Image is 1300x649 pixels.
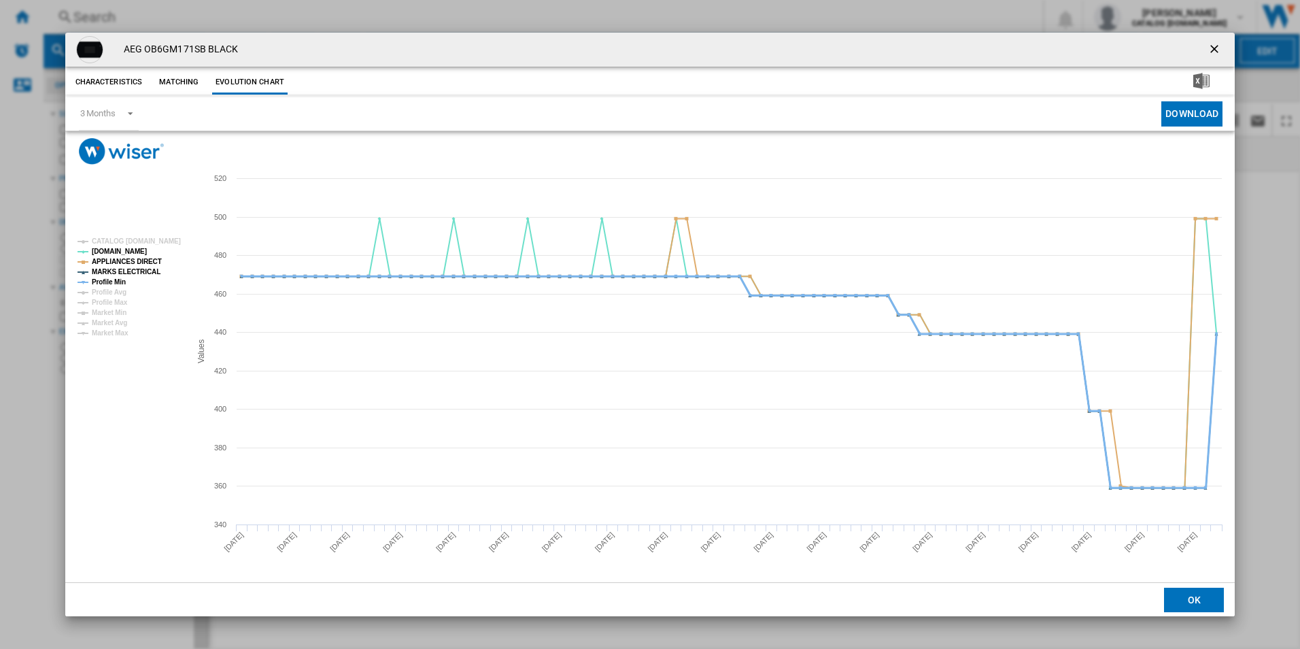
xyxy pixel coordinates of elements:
tspan: [DATE] [434,531,456,553]
tspan: [DATE] [1070,531,1092,553]
tspan: 460 [214,290,226,298]
tspan: [DATE] [222,531,245,553]
tspan: [DATE] [1123,531,1145,553]
tspan: 440 [214,328,226,336]
tspan: [DATE] [593,531,615,553]
tspan: Profile Max [92,299,128,306]
button: Characteristics [72,70,146,95]
tspan: [DATE] [699,531,721,553]
div: 3 Months [80,108,116,118]
button: Download in Excel [1171,70,1231,95]
tspan: [DATE] [752,531,774,553]
tspan: CATALOG [DOMAIN_NAME] [92,237,181,245]
button: Matching [149,70,209,95]
ng-md-icon: getI18NText('BUTTONS.CLOSE_DIALOG') [1208,42,1224,59]
img: 2024964066_0.png [76,36,103,63]
tspan: Profile Min [92,278,126,286]
tspan: [DATE] [381,531,404,553]
tspan: [DATE] [1176,531,1198,553]
tspan: MARKS ELECTRICAL [92,268,160,276]
tspan: 400 [214,405,226,413]
tspan: Market Min [92,309,126,316]
tspan: [DATE] [911,531,934,553]
img: excel-24x24.png [1193,73,1210,89]
tspan: [DATE] [487,531,509,553]
img: logo_wiser_300x94.png [79,138,164,165]
tspan: 380 [214,444,226,452]
tspan: APPLIANCES DIRECT [92,258,162,265]
tspan: 500 [214,213,226,221]
button: OK [1164,588,1224,612]
tspan: [DOMAIN_NAME] [92,248,147,255]
tspan: Values [196,339,206,363]
tspan: Market Max [92,329,129,337]
button: Download [1161,101,1222,127]
button: Evolution chart [212,70,288,95]
tspan: [DATE] [646,531,668,553]
tspan: [DATE] [540,531,562,553]
tspan: [DATE] [805,531,827,553]
tspan: 520 [214,174,226,182]
button: getI18NText('BUTTONS.CLOSE_DIALOG') [1202,36,1229,63]
tspan: [DATE] [963,531,986,553]
md-dialog: Product popup [65,33,1235,617]
tspan: Profile Avg [92,288,126,296]
tspan: [DATE] [858,531,880,553]
tspan: Market Avg [92,319,127,327]
h4: AEG OB6GM171SB BLACK [117,43,239,56]
tspan: 340 [214,520,226,529]
tspan: 360 [214,482,226,490]
tspan: 480 [214,251,226,259]
tspan: [DATE] [1016,531,1039,553]
tspan: 420 [214,367,226,375]
tspan: [DATE] [275,531,298,553]
tspan: [DATE] [328,531,351,553]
